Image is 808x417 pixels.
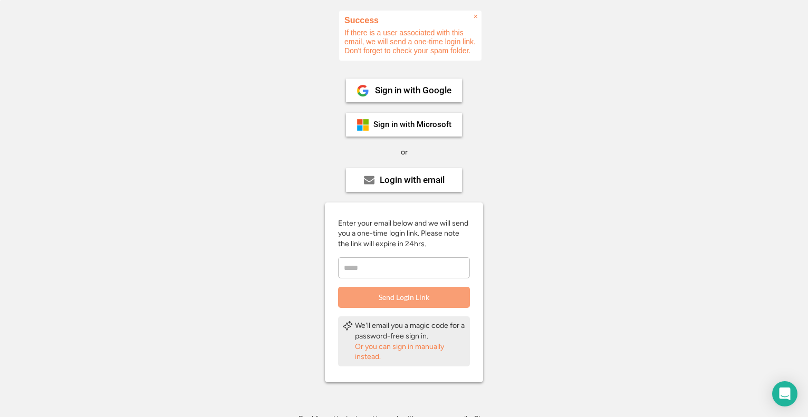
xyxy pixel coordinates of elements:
div: Open Intercom Messenger [772,381,797,406]
div: Or you can sign in manually instead. [355,342,466,362]
span: × [474,12,478,21]
div: Login with email [380,176,445,185]
div: Enter your email below and we will send you a one-time login link. Please note the link will expi... [338,218,470,249]
img: ms-symbollockup_mssymbol_19.png [357,119,369,131]
div: or [401,147,408,158]
div: If there is a user associated with this email, we will send a one-time login link. Don't forget t... [339,11,482,61]
div: Sign in with Google [375,86,451,95]
img: 1024px-Google__G__Logo.svg.png [357,84,369,97]
h2: Success [344,16,476,25]
div: We'll email you a magic code for a password-free sign in. [355,321,466,341]
button: Send Login Link [338,287,470,308]
div: Sign in with Microsoft [373,121,451,129]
